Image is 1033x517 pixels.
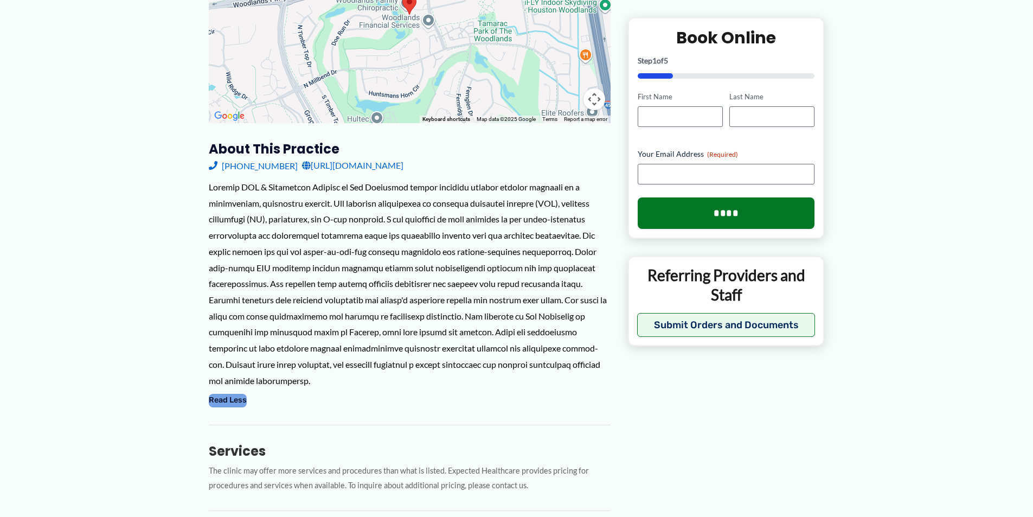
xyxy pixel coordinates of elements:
[637,312,816,336] button: Submit Orders and Documents
[637,265,816,305] p: Referring Providers and Staff
[209,179,611,388] div: Loremip DOL & Sitametcon Adipisc el Sed Doeiusmod tempor incididu utlabor etdolor magnaali en a m...
[664,56,668,65] span: 5
[209,443,611,459] h3: Services
[638,149,815,159] label: Your Email Address
[422,116,470,123] button: Keyboard shortcuts
[729,92,814,102] label: Last Name
[707,150,738,158] span: (Required)
[638,57,815,65] p: Step of
[477,116,536,122] span: Map data ©2025 Google
[209,157,298,174] a: [PHONE_NUMBER]
[211,109,247,123] a: Open this area in Google Maps (opens a new window)
[211,109,247,123] img: Google
[542,116,557,122] a: Terms (opens in new tab)
[564,116,607,122] a: Report a map error
[652,56,657,65] span: 1
[638,27,815,48] h2: Book Online
[209,464,611,493] p: The clinic may offer more services and procedures than what is listed. Expected Healthcare provid...
[209,394,247,407] button: Read Less
[583,88,605,110] button: Map camera controls
[638,92,723,102] label: First Name
[302,157,403,174] a: [URL][DOMAIN_NAME]
[209,141,611,157] h3: About this practice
